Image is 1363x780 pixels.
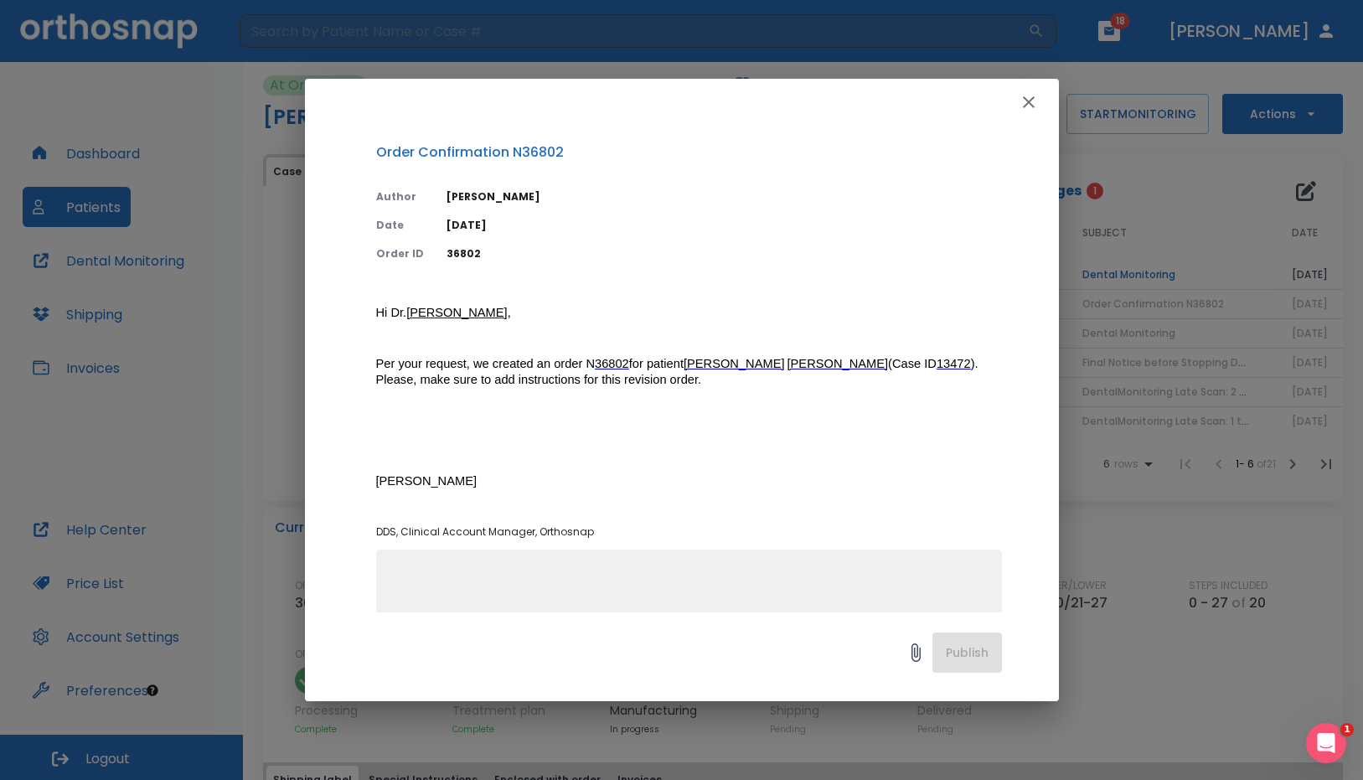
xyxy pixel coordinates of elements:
span: Hi Dr. [376,306,407,319]
p: Order ID [376,246,426,261]
span: for patient [629,357,684,370]
span: 1 [1340,723,1354,736]
p: Author [376,189,426,204]
p: DDS, Clinical Account Manager, Orthosnap [376,524,1002,540]
p: Date [376,218,426,233]
span: [PERSON_NAME] [684,357,785,370]
a: 13472 [937,357,971,371]
span: [PERSON_NAME] [787,357,889,370]
a: 36802 [595,357,629,371]
a: [PERSON_NAME] [406,306,508,320]
span: [PERSON_NAME] [376,474,478,488]
a: [PERSON_NAME] [684,357,785,371]
span: [PERSON_NAME] [406,306,508,319]
iframe: Intercom live chat [1306,723,1346,763]
span: (Case ID [888,357,937,370]
span: 36802 [595,357,629,370]
p: [DATE] [447,218,1002,233]
span: , [508,306,511,319]
a: [PERSON_NAME] [787,357,889,371]
span: 13472 [937,357,971,370]
p: [PERSON_NAME] [447,189,1002,204]
p: Order Confirmation N36802 [376,142,1002,163]
span: Per your request, we created an order N [376,357,596,370]
p: 36802 [447,246,1002,261]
